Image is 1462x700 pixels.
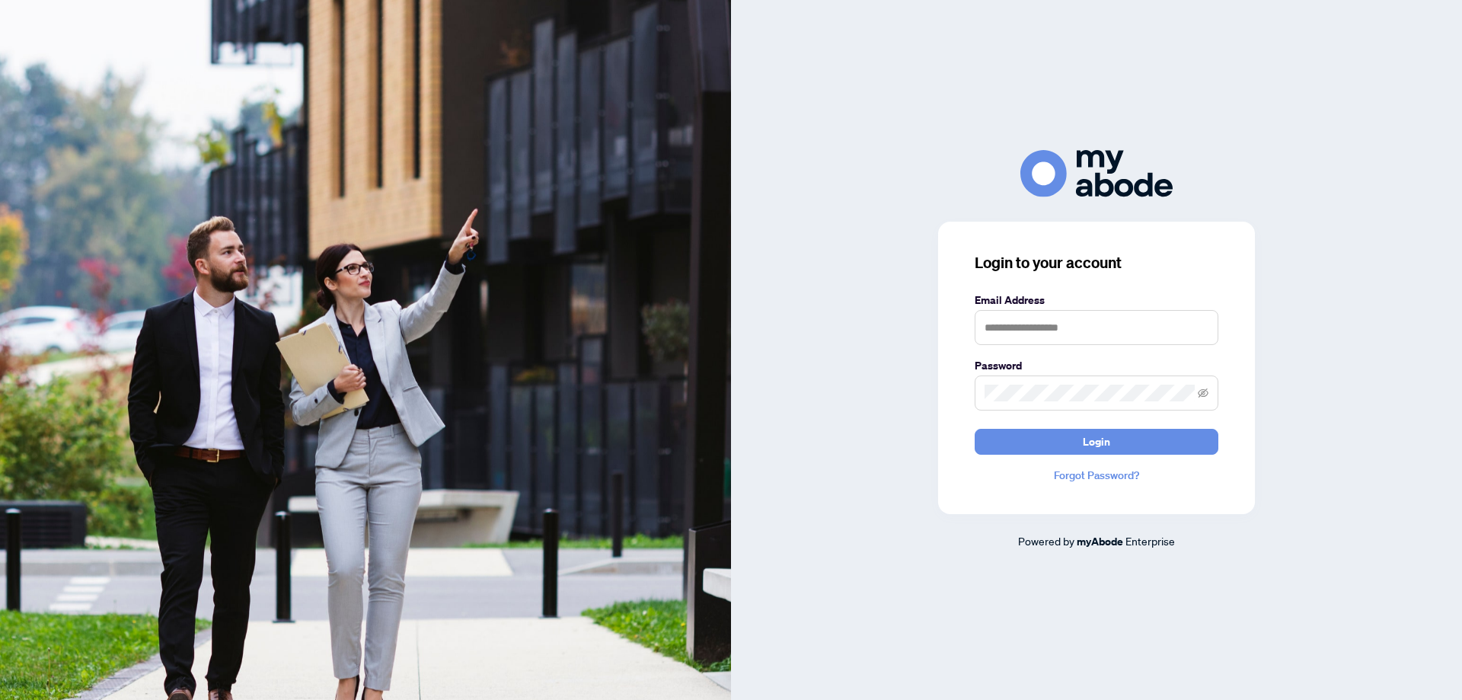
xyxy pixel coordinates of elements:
[975,357,1218,374] label: Password
[1020,150,1173,197] img: ma-logo
[1125,534,1175,548] span: Enterprise
[1077,533,1123,550] a: myAbode
[1083,430,1110,454] span: Login
[975,252,1218,273] h3: Login to your account
[1018,534,1074,548] span: Powered by
[1198,388,1208,398] span: eye-invisible
[975,467,1218,484] a: Forgot Password?
[975,292,1218,308] label: Email Address
[975,429,1218,455] button: Login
